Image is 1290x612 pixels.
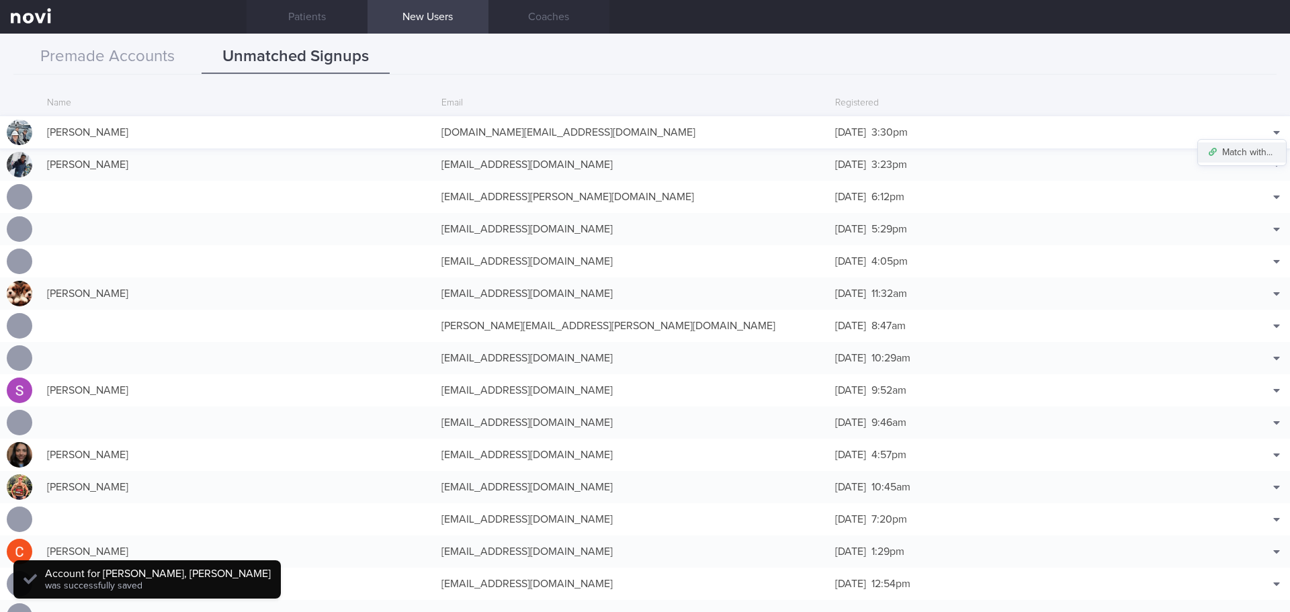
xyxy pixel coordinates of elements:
[871,127,908,138] span: 3:30pm
[871,546,904,557] span: 1:29pm
[435,538,829,565] div: [EMAIL_ADDRESS][DOMAIN_NAME]
[40,280,435,307] div: [PERSON_NAME]
[835,224,866,234] span: [DATE]
[435,345,829,371] div: [EMAIL_ADDRESS][DOMAIN_NAME]
[202,40,390,74] button: Unmatched Signups
[835,127,866,138] span: [DATE]
[435,474,829,500] div: [EMAIL_ADDRESS][DOMAIN_NAME]
[1198,142,1286,163] button: Match with...
[871,514,907,525] span: 7:20pm
[835,546,866,557] span: [DATE]
[435,312,829,339] div: [PERSON_NAME][EMAIL_ADDRESS][PERSON_NAME][DOMAIN_NAME]
[871,449,906,460] span: 4:57pm
[871,578,910,589] span: 12:54pm
[435,91,829,116] div: Email
[40,91,435,116] div: Name
[40,377,435,404] div: [PERSON_NAME]
[435,441,829,468] div: [EMAIL_ADDRESS][DOMAIN_NAME]
[835,353,866,363] span: [DATE]
[835,417,866,428] span: [DATE]
[835,159,866,170] span: [DATE]
[13,40,202,74] button: Premade Accounts
[871,191,904,202] span: 6:12pm
[40,119,435,146] div: [PERSON_NAME]
[435,248,829,275] div: [EMAIL_ADDRESS][DOMAIN_NAME]
[45,567,271,580] div: Account for [PERSON_NAME], [PERSON_NAME]
[435,151,829,178] div: [EMAIL_ADDRESS][DOMAIN_NAME]
[835,449,866,460] span: [DATE]
[835,320,866,331] span: [DATE]
[40,538,435,565] div: [PERSON_NAME]
[435,570,829,597] div: [EMAIL_ADDRESS][DOMAIN_NAME]
[835,514,866,525] span: [DATE]
[435,377,829,404] div: [EMAIL_ADDRESS][DOMAIN_NAME]
[871,353,910,363] span: 10:29am
[40,474,435,500] div: [PERSON_NAME]
[40,441,435,468] div: [PERSON_NAME]
[435,409,829,436] div: [EMAIL_ADDRESS][DOMAIN_NAME]
[40,151,435,178] div: [PERSON_NAME]
[871,482,910,492] span: 10:45am
[45,581,142,591] span: was successfully saved
[871,288,907,299] span: 11:32am
[835,256,866,267] span: [DATE]
[871,159,907,170] span: 3:23pm
[871,224,907,234] span: 5:29pm
[435,216,829,243] div: [EMAIL_ADDRESS][DOMAIN_NAME]
[871,256,908,267] span: 4:05pm
[435,506,829,533] div: [EMAIL_ADDRESS][DOMAIN_NAME]
[835,191,866,202] span: [DATE]
[871,417,906,428] span: 9:46am
[828,91,1223,116] div: Registered
[835,578,866,589] span: [DATE]
[435,280,829,307] div: [EMAIL_ADDRESS][DOMAIN_NAME]
[835,385,866,396] span: [DATE]
[835,288,866,299] span: [DATE]
[435,183,829,210] div: [EMAIL_ADDRESS][PERSON_NAME][DOMAIN_NAME]
[871,385,906,396] span: 9:52am
[835,482,866,492] span: [DATE]
[871,320,906,331] span: 8:47am
[435,119,829,146] div: [DOMAIN_NAME][EMAIL_ADDRESS][DOMAIN_NAME]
